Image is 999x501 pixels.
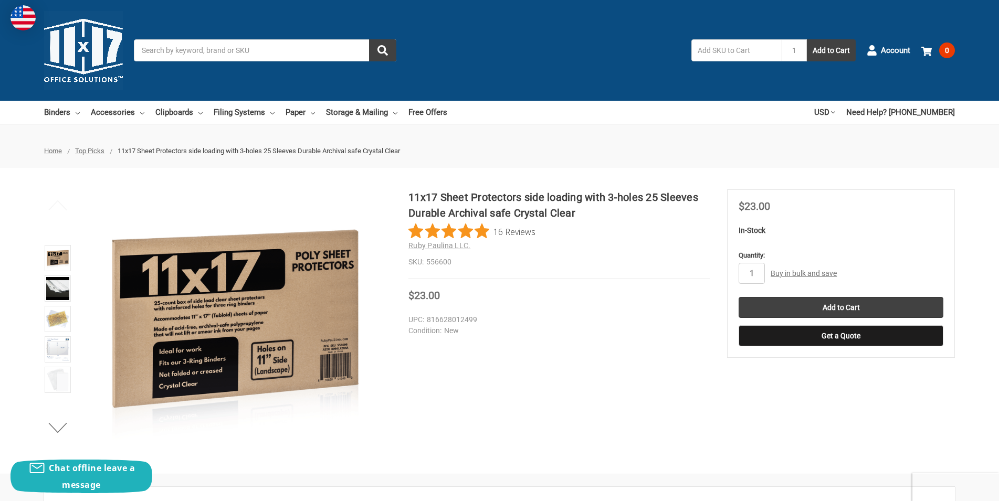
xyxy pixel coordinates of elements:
a: Need Help? [PHONE_NUMBER] [846,101,955,124]
a: Top Picks [75,147,104,155]
a: Home [44,147,62,155]
dd: 556600 [408,257,710,268]
img: 11x17 Sheet Protector Poly with holes on 11" side 556600 [46,307,69,331]
span: $23.00 [408,289,440,302]
button: Chat offline leave a message [10,460,152,493]
button: Previous [42,195,74,216]
dt: SKU: [408,257,424,268]
label: Quantity: [739,250,943,261]
span: $23.00 [739,200,770,212]
img: 11x17 Sheet Protectors side loading with 3-holes 25 Sleeves Durable Archival safe Crystal Clear [46,247,69,270]
dd: New [408,325,705,336]
span: Account [881,45,910,57]
span: 16 Reviews [493,223,535,239]
a: 0 [921,37,955,64]
img: 11x17 Sheet Protectors side loading with 3-holes 25 Sleeves Durable Archival safe Crystal Clear [46,338,69,361]
button: Get a Quote [739,325,943,346]
iframe: Google Customer Reviews [912,473,999,501]
h1: 11x17 Sheet Protectors side loading with 3-holes 25 Sleeves Durable Archival safe Crystal Clear [408,189,710,221]
span: Chat offline leave a message [49,462,135,491]
dd: 816628012499 [408,314,705,325]
dt: UPC: [408,314,424,325]
p: In-Stock [739,225,943,236]
a: Storage & Mailing [326,101,397,124]
input: Search by keyword, brand or SKU [134,39,396,61]
a: Clipboards [155,101,203,124]
span: 11x17 Sheet Protectors side loading with 3-holes 25 Sleeves Durable Archival safe Crystal Clear [118,147,400,155]
a: USD [814,101,835,124]
a: Filing Systems [214,101,275,124]
button: Next [42,417,74,438]
img: 11x17.com [44,11,123,90]
img: 11x17 Sheet Protectors side loading with 3-holes 25 Sleeves Durable Archival safe Crystal Clear [46,277,69,300]
input: Add SKU to Cart [691,39,782,61]
a: Account [867,37,910,64]
a: Paper [286,101,315,124]
button: Add to Cart [807,39,856,61]
a: Ruby Paulina LLC. [408,241,470,250]
img: duty and tax information for United States [10,5,36,30]
a: Buy in bulk and save [771,269,837,278]
span: 0 [939,42,955,58]
button: Rated 4.8 out of 5 stars from 16 reviews. Jump to reviews. [408,223,535,239]
a: Binders [44,101,80,124]
a: Free Offers [408,101,447,124]
img: 11x17 Sheet Protectors side loading with 3-holes 25 Sleeves Durable Archival safe Crystal Clear [104,189,366,452]
a: Accessories [91,101,144,124]
img: 11x17 Sheet Protectors side loading with 3-holes 25 Sleeves Durable Archival safe Crystal Clear [46,368,69,391]
input: Add to Cart [739,297,943,318]
dt: Condition: [408,325,441,336]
